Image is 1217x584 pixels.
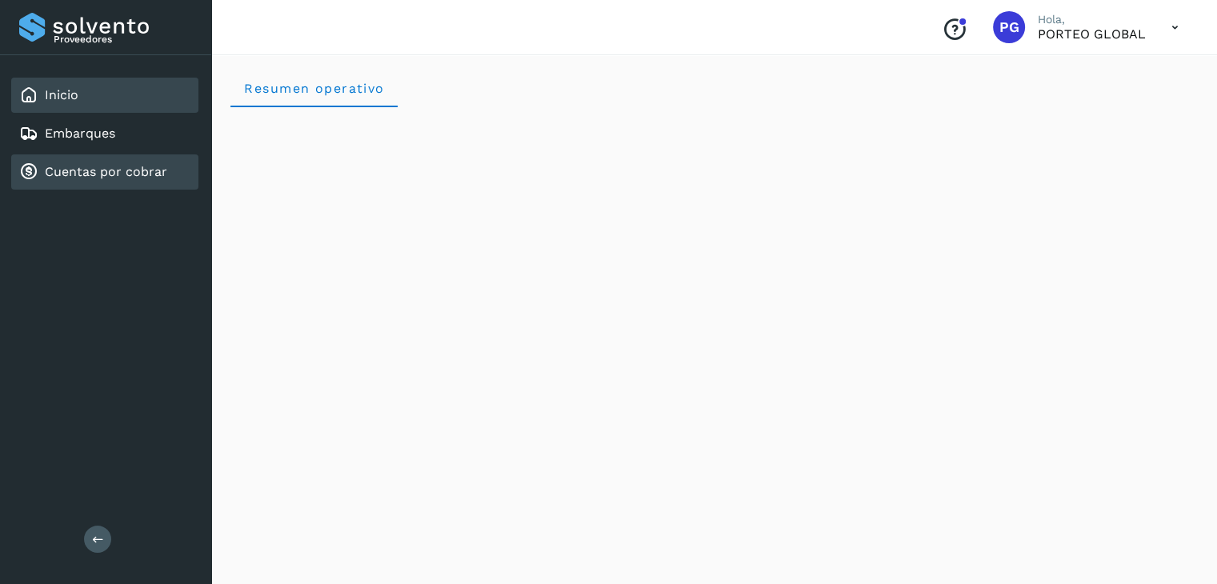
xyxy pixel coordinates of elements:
[1038,26,1146,42] p: PORTEO GLOBAL
[1038,13,1146,26] p: Hola,
[45,87,78,102] a: Inicio
[45,126,115,141] a: Embarques
[45,164,167,179] a: Cuentas por cobrar
[11,78,198,113] div: Inicio
[54,34,192,45] p: Proveedores
[11,154,198,190] div: Cuentas por cobrar
[243,81,385,96] span: Resumen operativo
[11,116,198,151] div: Embarques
